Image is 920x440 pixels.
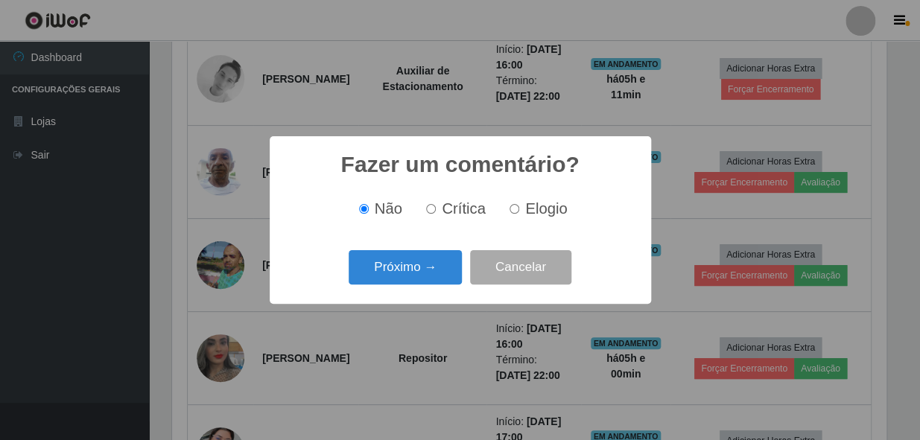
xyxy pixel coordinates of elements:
span: Não [375,200,402,217]
span: Elogio [525,200,567,217]
span: Crítica [442,200,486,217]
h2: Fazer um comentário? [340,151,579,178]
input: Elogio [510,204,519,214]
button: Próximo → [349,250,462,285]
button: Cancelar [470,250,571,285]
input: Não [359,204,369,214]
input: Crítica [426,204,436,214]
